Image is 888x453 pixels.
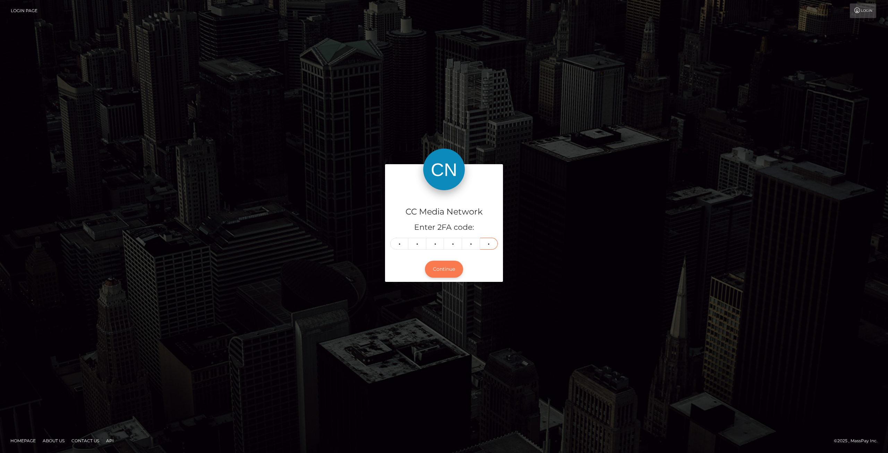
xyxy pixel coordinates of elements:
a: Contact Us [69,435,102,446]
h5: Enter 2FA code: [390,222,498,233]
a: Homepage [8,435,39,446]
a: Login Page [11,3,37,18]
a: API [103,435,117,446]
a: Login [850,3,876,18]
div: © 2025 , MassPay Inc. [834,437,883,445]
h4: CC Media Network [390,206,498,218]
img: CC Media Network [423,149,465,190]
a: About Us [40,435,67,446]
button: Continue [425,261,463,278]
